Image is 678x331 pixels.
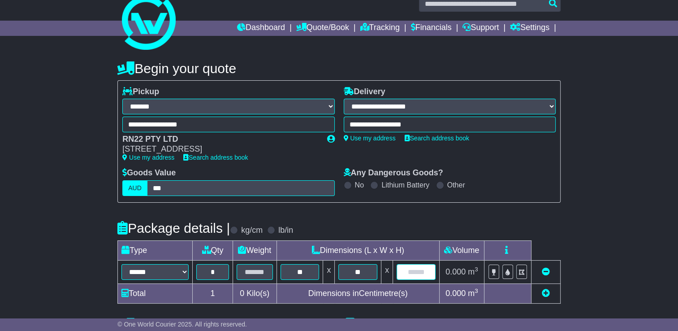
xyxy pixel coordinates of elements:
span: m [468,289,478,298]
span: m [468,267,478,276]
td: Type [118,240,193,260]
a: Use my address [122,154,174,161]
label: Delivery [344,87,385,97]
a: Support [462,21,499,36]
a: Remove this item [542,267,550,276]
h4: Begin your quote [117,61,561,76]
div: RN22 PTY LTD [122,135,318,144]
td: x [323,260,335,283]
a: Settings [510,21,549,36]
a: Search address book [183,154,248,161]
a: Use my address [344,135,396,142]
td: 1 [193,283,233,303]
td: x [381,260,393,283]
label: No [355,181,364,189]
a: Quote/Book [296,21,349,36]
sup: 3 [475,266,478,273]
td: Dimensions in Centimetre(s) [276,283,439,303]
td: Total [118,283,193,303]
td: Weight [233,240,276,260]
td: Qty [193,240,233,260]
a: Dashboard [237,21,285,36]
label: AUD [122,180,147,196]
span: 0 [240,289,244,298]
td: Volume [439,240,484,260]
a: Tracking [360,21,400,36]
label: kg/cm [241,226,263,235]
label: Any Dangerous Goods? [344,168,443,178]
label: lb/in [278,226,293,235]
label: Pickup [122,87,159,97]
span: © One World Courier 2025. All rights reserved. [117,321,247,328]
a: Add new item [542,289,550,298]
td: Kilo(s) [233,283,276,303]
td: Dimensions (L x W x H) [276,240,439,260]
label: Lithium Battery [381,181,429,189]
label: Goods Value [122,168,176,178]
span: 0.000 [445,289,466,298]
a: Financials [411,21,452,36]
label: Other [447,181,465,189]
a: Search address book [405,135,469,142]
div: [STREET_ADDRESS] [122,144,318,154]
h4: Package details | [117,221,230,235]
span: 0.000 [445,267,466,276]
sup: 3 [475,287,478,294]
